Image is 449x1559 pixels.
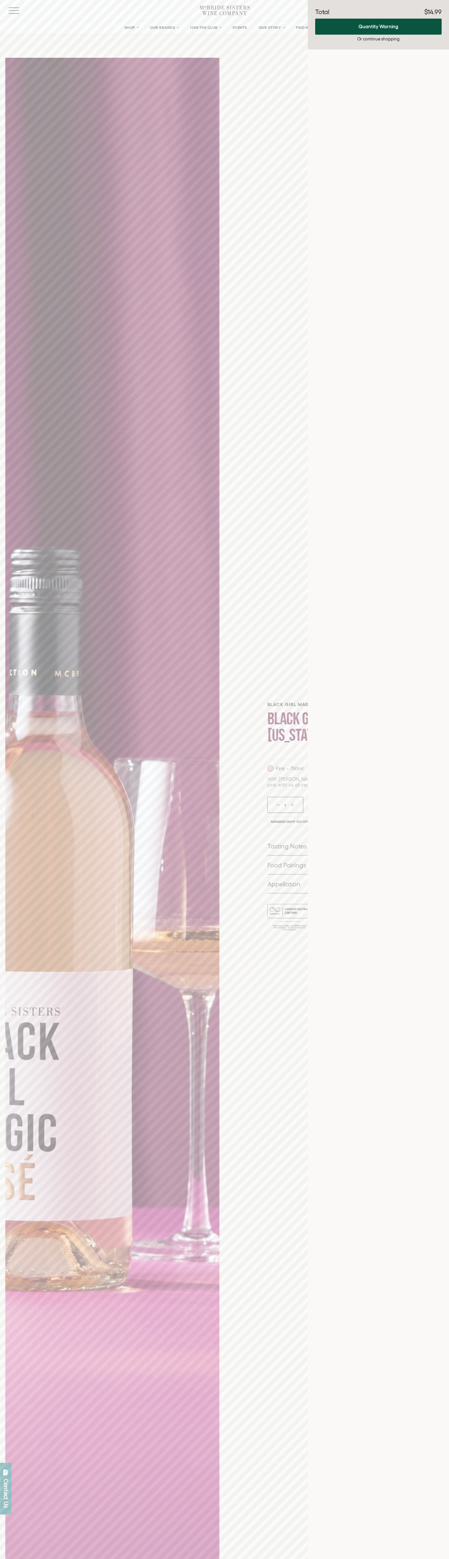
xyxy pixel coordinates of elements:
[9,7,32,14] button: Mobile Menu Trigger
[315,36,442,42] div: Or continue shopping
[146,21,183,34] a: OUR BRANDS
[424,8,442,15] span: $14.99
[120,21,142,34] a: SHOP
[267,874,406,893] a: Appellation
[150,25,175,30] span: OUR BRANDS
[296,25,325,30] span: FIND NEAR YOU
[267,765,303,771] p: Pink – 750ml
[186,21,225,34] a: JOIN THE CLUB
[292,21,329,34] a: FIND NEAR YOU
[267,711,406,744] h1: Black Girl Magic Rosé [US_STATE] 2021
[267,702,406,707] h6: Black Girl Magic Wines
[3,1479,9,1508] div: Contact Us
[267,837,406,855] a: Tasting Notes
[284,803,286,807] span: 1
[255,21,289,34] a: OUR STORY
[259,25,281,30] span: OUR STORY
[190,25,218,30] span: JOIN THE CLUB
[184,807,200,824] button: Next
[267,816,406,827] li: Members enjoy 10% off or more. or to unlock savings.
[315,19,442,35] button: Quantity Warning
[267,776,406,788] span: With [PERSON_NAME] like this in the house, you’ll want to drink pink with us all year round.
[124,25,135,30] span: SHOP
[229,21,251,34] a: EVENTS
[24,807,41,824] button: Previous
[233,25,247,30] span: EVENTS
[315,7,329,17] div: Total
[267,856,406,874] a: Food Pairings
